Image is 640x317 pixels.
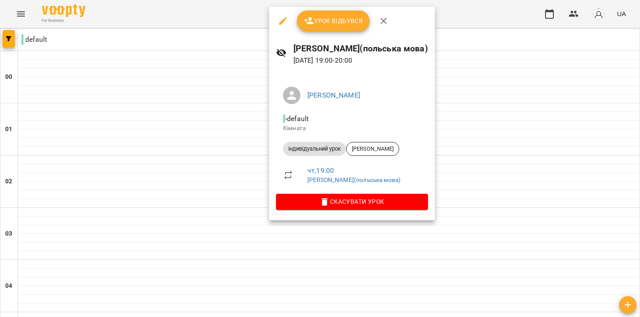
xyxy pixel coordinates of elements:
span: [PERSON_NAME] [347,145,399,153]
span: Індивідуальний урок [283,145,346,153]
div: [PERSON_NAME] [346,142,399,156]
button: Скасувати Урок [276,194,428,209]
button: Урок відбувся [297,10,370,31]
span: Урок відбувся [304,16,363,26]
span: Скасувати Урок [283,196,421,207]
p: Кімната [283,124,421,133]
p: [DATE] 19:00 - 20:00 [293,55,428,66]
span: - default [283,115,310,123]
a: чт , 19:00 [307,166,334,175]
a: [PERSON_NAME] [307,91,360,99]
h6: [PERSON_NAME](польська мова) [293,42,428,55]
a: [PERSON_NAME](польська мова) [307,176,401,183]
